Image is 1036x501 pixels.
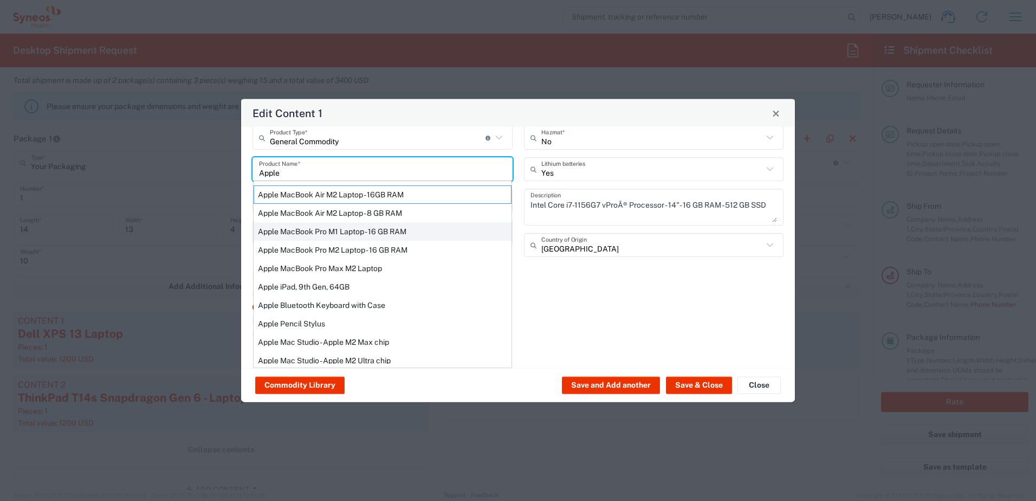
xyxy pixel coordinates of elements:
button: Close [737,377,781,394]
div: Apple Mac Studio - Apple M2 Max chip [254,333,511,351]
button: Commodity Library [255,377,345,394]
label: Metal Contained in Equipment (UN3091, PI970) [252,330,429,340]
div: Apple Pencil Stylus [254,314,511,333]
button: Save & Close [666,377,732,394]
div: Apple MacBook Pro M1 Laptop - 16 GB RAM [254,222,511,241]
div: Apple MacBook Air M2 Laptop - 8 GB RAM [254,204,511,222]
div: Apple iPad, 9th Gen, 64GB [254,278,511,296]
div: Apple Bluetooth Keyboard with Case [254,296,511,314]
label: Ion Contained in Equipment (UN3481, PI967) [252,303,420,313]
button: Close [768,106,784,121]
button: Save and Add another [562,377,660,394]
div: Apple MacBook Pro Max M2 Laptop [254,259,511,278]
h4: Lithium batteries [252,268,784,282]
label: Ion Packed with Equipment (UN3481, PI966) [252,290,420,299]
div: Apple Mac Studio - Apple M2 Ultra chip [254,351,511,370]
h4: Edit Content 1 [252,105,322,121]
label: Metal Packed with Equipment (UN3091, PI969) [252,317,429,326]
div: Apple MacBook Air M2 Laptop - 16GB RAM [254,185,511,204]
div: Apple MacBook Pro M2 Laptop - 16 GB RAM [254,241,511,259]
